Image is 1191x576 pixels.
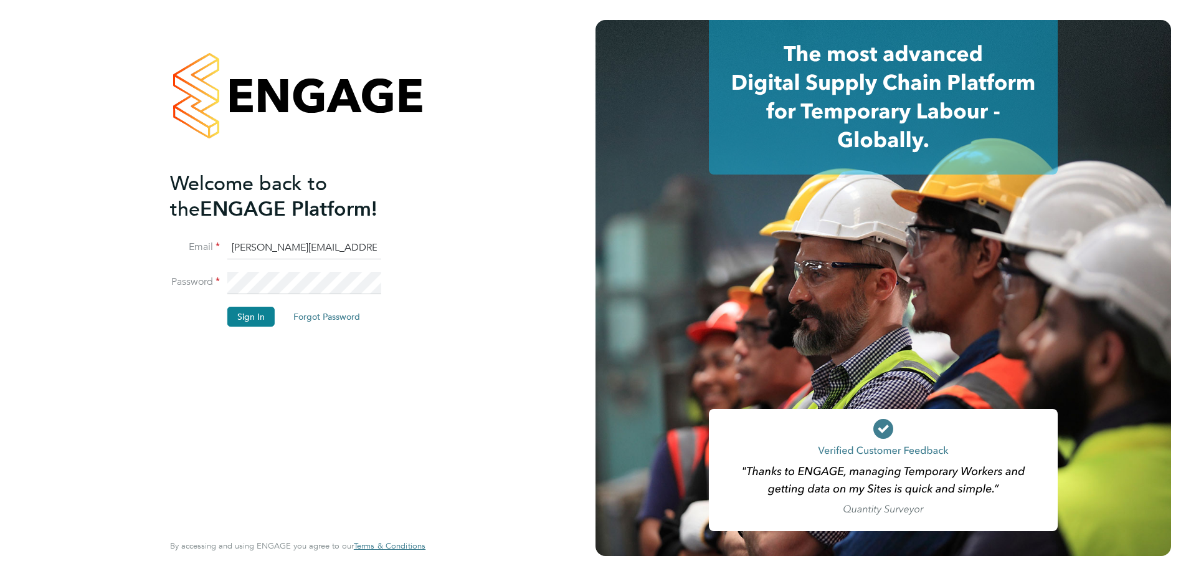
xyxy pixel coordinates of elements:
[283,307,370,327] button: Forgot Password
[170,276,220,289] label: Password
[170,540,425,551] span: By accessing and using ENGAGE you agree to our
[170,171,327,221] span: Welcome back to the
[227,237,381,259] input: Enter your work email...
[170,241,220,254] label: Email
[227,307,275,327] button: Sign In
[354,541,425,551] a: Terms & Conditions
[170,171,413,222] h2: ENGAGE Platform!
[354,540,425,551] span: Terms & Conditions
